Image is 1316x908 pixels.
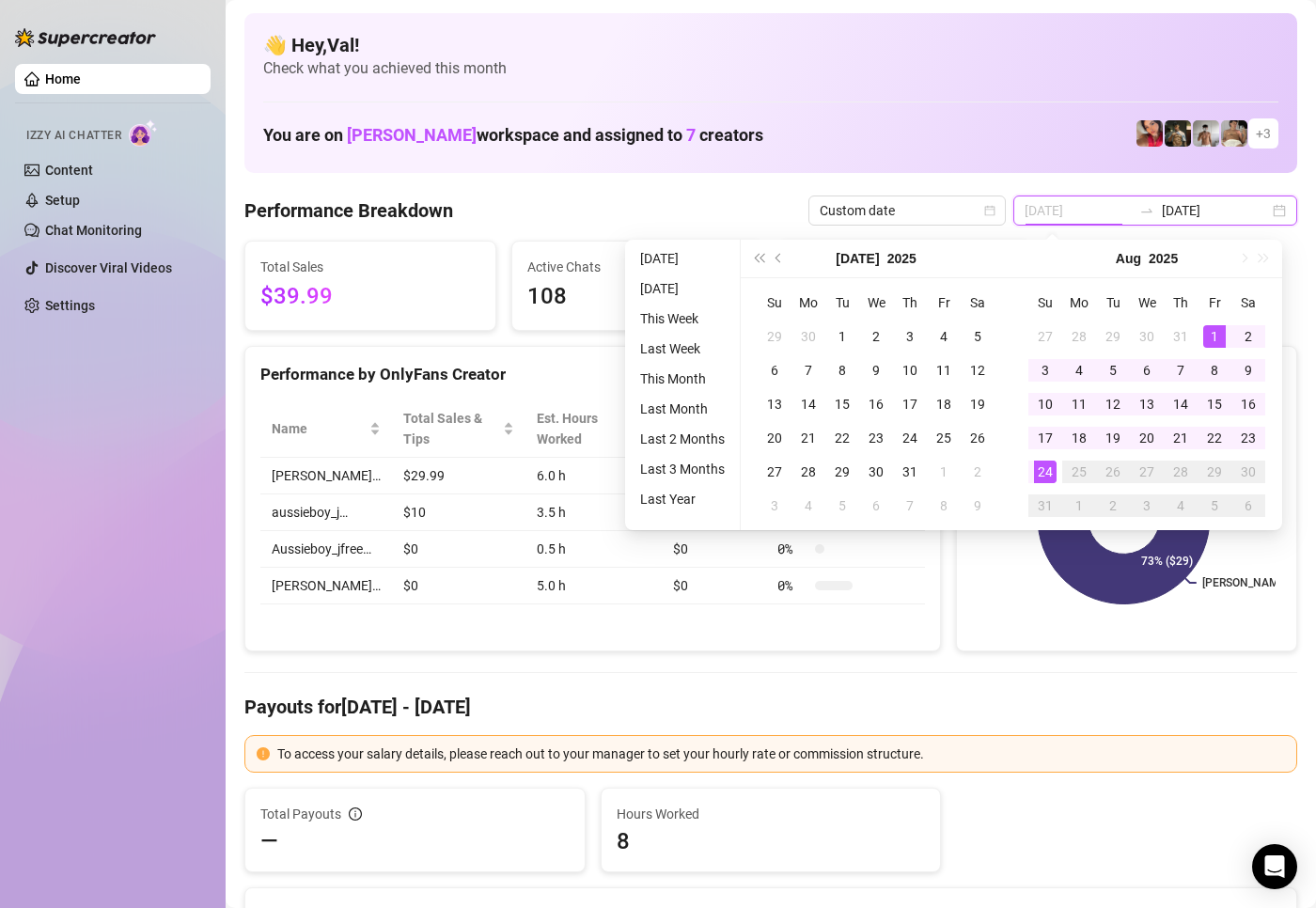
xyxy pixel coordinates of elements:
[633,247,732,270] li: [DATE]
[758,489,791,523] td: 2025-08-03
[820,196,995,225] span: Custom date
[1169,359,1192,382] div: 7
[1102,427,1124,449] div: 19
[797,461,820,483] div: 28
[349,807,362,821] span: info-circle
[1139,203,1154,218] span: swap-right
[748,240,769,277] button: Last year (Control + left)
[45,71,81,86] a: Home
[865,359,887,382] div: 9
[831,325,854,348] div: 1
[525,568,662,604] td: 5.0 h
[1221,120,1247,147] img: Aussieboy_jfree
[1028,286,1062,320] th: Su
[927,421,961,455] td: 2025-07-25
[1062,387,1096,421] td: 2025-08-11
[1136,120,1163,147] img: Vanessa
[831,461,854,483] div: 29
[260,531,392,568] td: Aussieboy_jfree…
[927,489,961,523] td: 2025-08-08
[763,427,786,449] div: 20
[791,353,825,387] td: 2025-07-07
[825,353,859,387] td: 2025-07-08
[825,286,859,320] th: Tu
[260,494,392,531] td: aussieboy_j…
[859,421,893,455] td: 2025-07-23
[129,119,158,147] img: AI Chatter
[1068,393,1090,415] div: 11
[899,325,921,348] div: 3
[927,455,961,489] td: 2025-08-01
[932,427,955,449] div: 25
[1203,393,1226,415] div: 15
[1231,353,1265,387] td: 2025-08-09
[859,455,893,489] td: 2025-07-30
[633,277,732,300] li: [DATE]
[791,286,825,320] th: Mo
[961,320,995,353] td: 2025-07-05
[887,240,916,277] button: Choose a year
[1034,461,1057,483] div: 24
[260,568,392,604] td: [PERSON_NAME]…
[537,408,635,449] div: Est. Hours Worked
[865,393,887,415] div: 16
[777,539,807,559] span: 0 %
[1136,494,1158,517] div: 3
[1102,325,1124,348] div: 29
[1130,421,1164,455] td: 2025-08-20
[1102,494,1124,517] div: 2
[1028,455,1062,489] td: 2025-08-24
[1096,320,1130,353] td: 2025-07-29
[617,804,926,824] span: Hours Worked
[758,387,791,421] td: 2025-07-13
[1130,489,1164,523] td: 2025-09-03
[1062,320,1096,353] td: 2025-07-28
[791,421,825,455] td: 2025-07-21
[1130,320,1164,353] td: 2025-07-30
[1130,353,1164,387] td: 2025-08-06
[961,489,995,523] td: 2025-08-09
[899,359,921,382] div: 10
[1198,421,1231,455] td: 2025-08-22
[1198,489,1231,523] td: 2025-09-05
[1136,461,1158,483] div: 27
[893,489,927,523] td: 2025-08-07
[277,744,1285,764] div: To access your salary details, please reach out to your manager to set your hourly rate or commis...
[961,387,995,421] td: 2025-07-19
[1102,359,1124,382] div: 5
[1130,387,1164,421] td: 2025-08-13
[1068,427,1090,449] div: 18
[45,260,172,275] a: Discover Viral Videos
[763,325,786,348] div: 29
[1256,123,1271,144] span: + 3
[260,826,278,856] span: —
[1164,387,1198,421] td: 2025-08-14
[1169,427,1192,449] div: 21
[392,458,525,494] td: $29.99
[617,826,926,856] span: 8
[1130,455,1164,489] td: 2025-08-27
[1237,359,1260,382] div: 9
[392,494,525,531] td: $10
[1231,286,1265,320] th: Sa
[797,427,820,449] div: 21
[825,489,859,523] td: 2025-08-05
[1116,240,1141,277] button: Choose a month
[961,353,995,387] td: 2025-07-12
[1203,461,1226,483] div: 29
[45,223,142,238] a: Chat Monitoring
[347,125,477,145] span: [PERSON_NAME]
[525,494,662,531] td: 3.5 h
[763,359,786,382] div: 6
[966,461,989,483] div: 2
[966,359,989,382] div: 12
[1096,421,1130,455] td: 2025-08-19
[1169,325,1192,348] div: 31
[1162,200,1269,221] input: End date
[797,393,820,415] div: 14
[45,163,93,178] a: Content
[1149,240,1178,277] button: Choose a year
[260,362,925,387] div: Performance by OnlyFans Creator
[1169,494,1192,517] div: 4
[1068,461,1090,483] div: 25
